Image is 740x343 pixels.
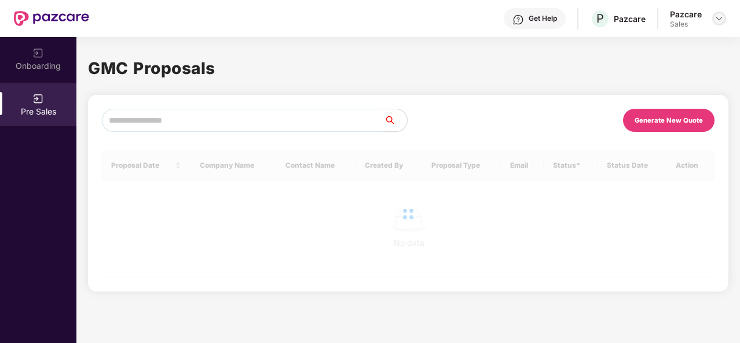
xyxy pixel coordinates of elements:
div: Pazcare [670,9,702,20]
button: search [383,109,408,132]
img: svg+xml;base64,PHN2ZyBpZD0iRHJvcGRvd24tMzJ4MzIiIHhtbG5zPSJodHRwOi8vd3d3LnczLm9yZy8yMDAwL3N2ZyIgd2... [715,14,724,23]
h1: GMC Proposals [88,56,728,81]
div: Sales [670,20,702,29]
span: P [596,12,604,25]
img: svg+xml;base64,PHN2ZyB3aWR0aD0iMjAiIGhlaWdodD0iMjAiIHZpZXdCb3g9IjAgMCAyMCAyMCIgZmlsbD0ibm9uZSIgeG... [32,47,44,59]
div: Generate New Quote [635,116,703,124]
img: New Pazcare Logo [14,11,89,26]
img: svg+xml;base64,PHN2ZyB3aWR0aD0iMjAiIGhlaWdodD0iMjAiIHZpZXdCb3g9IjAgMCAyMCAyMCIgZmlsbD0ibm9uZSIgeG... [32,93,44,105]
img: svg+xml;base64,PHN2ZyBpZD0iSGVscC0zMngzMiIgeG1sbnM9Imh0dHA6Ly93d3cudzMub3JnLzIwMDAvc3ZnIiB3aWR0aD... [512,14,524,25]
div: Pazcare [614,13,646,24]
div: Get Help [529,14,557,23]
span: search [383,116,407,125]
